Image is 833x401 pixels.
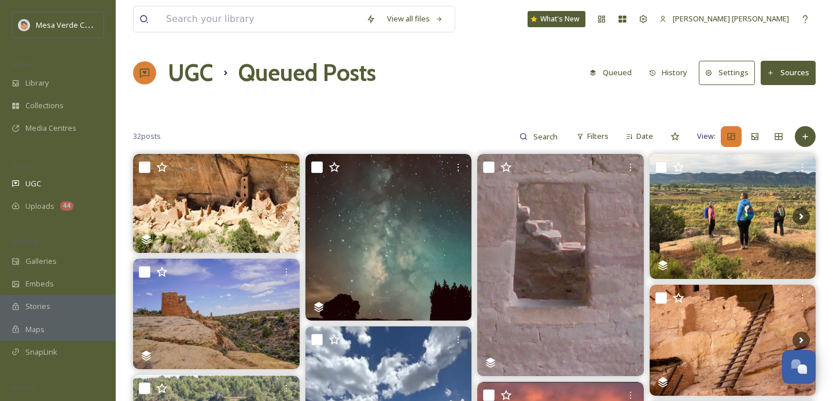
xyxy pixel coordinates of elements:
[528,125,565,148] input: Search
[305,154,472,321] img: The Ranch at Mesa Verde is in a Certified Dark Sky Area. You can see the whole galaxy here! The M...
[238,56,376,90] h1: Queued Posts
[650,285,816,396] img: Our second cliff dwelling tour at Mesa Verde — Long House — almost didn’t happen. We missed our s...
[25,301,50,312] span: Stories
[381,8,449,30] a: View all files
[643,61,699,84] a: History
[160,6,360,32] input: Search your library
[25,78,49,89] span: Library
[12,60,32,68] span: MEDIA
[25,178,41,189] span: UGC
[133,131,161,142] span: 32 posts
[25,100,64,111] span: Collections
[584,61,643,84] a: Queued
[12,160,36,169] span: COLLECT
[133,259,300,369] img: Hovenweep Castle ruins in Hovenweep National Monument. Hovenweep is a word from the Ute language ...
[168,56,213,90] a: UGC
[673,13,789,24] span: [PERSON_NAME] [PERSON_NAME]
[25,256,57,267] span: Galleries
[60,201,73,211] div: 44
[782,350,816,384] button: Open Chat
[654,8,795,30] a: [PERSON_NAME] [PERSON_NAME]
[25,347,57,358] span: SnapLink
[650,154,816,279] img: I forgot to post last week’s backpacking group hike photos. We hiked at #hawkinspreserve, I have ...
[699,61,761,84] a: Settings
[36,19,107,30] span: Mesa Verde Country
[19,19,30,31] img: MVC%20SnapSea%20logo%20%281%29.png
[25,324,45,335] span: Maps
[25,123,76,134] span: Media Centres
[761,61,816,84] button: Sources
[636,131,653,142] span: Date
[12,238,38,247] span: WIDGETS
[643,61,694,84] button: History
[587,131,609,142] span: Filters
[12,384,35,392] span: SOCIALS
[25,201,54,212] span: Uploads
[477,154,644,376] img: #mesaverde #cortezcolorado #cliffdwellings
[584,61,637,84] button: Queued
[699,61,755,84] button: Settings
[697,131,716,142] span: View:
[133,154,300,253] img: Spirits remain in the earth. #mesaverdenationalpark #colorado #hiking #beauty #history #roadtrip ...
[25,278,54,289] span: Embeds
[528,11,585,27] a: What's New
